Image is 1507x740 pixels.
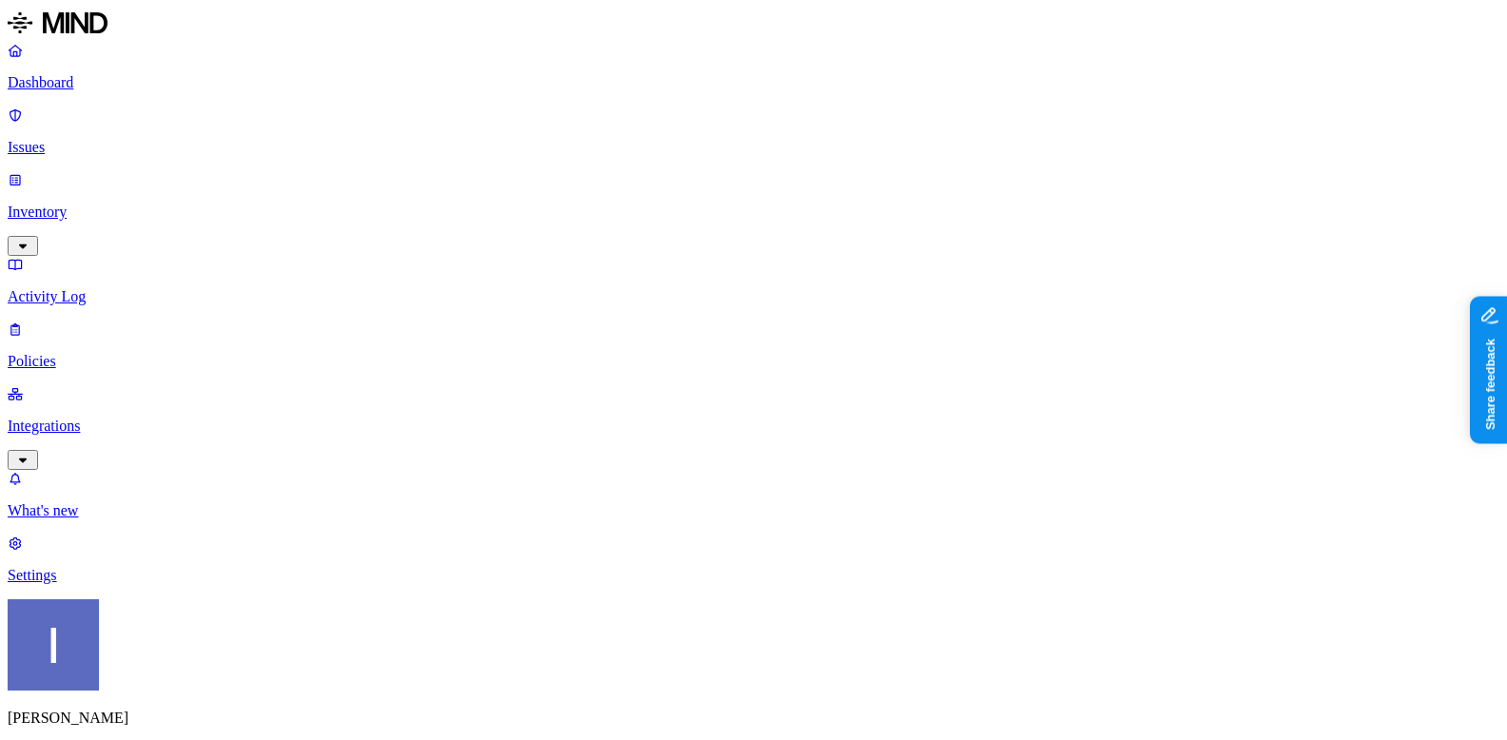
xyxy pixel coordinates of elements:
p: Issues [8,139,1499,156]
p: Dashboard [8,74,1499,91]
img: MIND [8,8,108,38]
p: Inventory [8,204,1499,221]
a: Settings [8,535,1499,584]
a: Integrations [8,385,1499,467]
a: Issues [8,107,1499,156]
a: Policies [8,321,1499,370]
p: Integrations [8,418,1499,435]
a: Dashboard [8,42,1499,91]
p: Settings [8,567,1499,584]
img: Itai Schwartz [8,599,99,691]
p: Policies [8,353,1499,370]
a: Inventory [8,171,1499,253]
p: Activity Log [8,288,1499,305]
a: Activity Log [8,256,1499,305]
a: MIND [8,8,1499,42]
p: What's new [8,502,1499,519]
a: What's new [8,470,1499,519]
